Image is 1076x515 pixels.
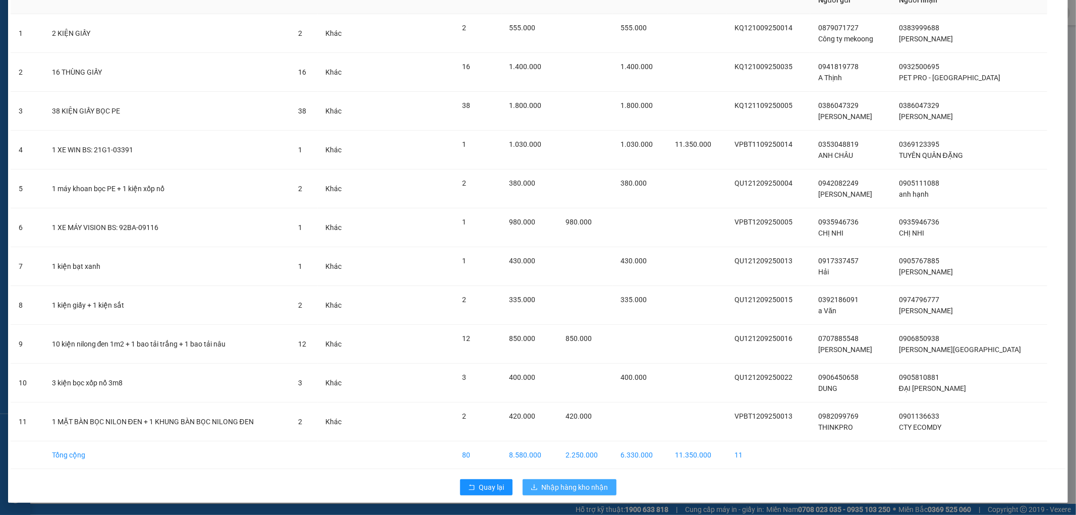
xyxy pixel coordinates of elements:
td: 38 KIỆN GIẤY BỌC PE [44,92,291,131]
td: 2 KIỆN GIẤY [44,14,291,53]
span: 12 [462,334,470,342]
td: 1 XE MÁY VISION BS: 92BA-09116 [44,208,291,247]
span: 1 [462,140,466,148]
span: 0386047329 [818,101,859,109]
span: 0369123395 [899,140,939,148]
td: 9 [11,325,44,364]
span: [PERSON_NAME] [899,307,953,315]
span: 0353048819 [818,140,859,148]
td: Khác [318,53,354,92]
span: 335.000 [509,296,536,304]
span: CHỊ NHI [818,229,843,237]
span: VPBT1209250005 [734,218,792,226]
td: 1 [11,14,44,53]
span: 0905810881 [899,373,939,381]
span: 0905111088 [899,179,939,187]
td: 6 [11,208,44,247]
span: rollback [468,484,475,492]
span: 3 [298,379,302,387]
span: 1 [298,223,302,232]
td: 10 kiện nilong đen 1m2 + 1 bao tải trắng + 1 bao tải nâu [44,325,291,364]
span: [PERSON_NAME][GEOGRAPHIC_DATA] [899,346,1021,354]
span: 2 [462,179,466,187]
span: 1.800.000 [620,101,653,109]
span: 2 [298,301,302,309]
td: 2.250.000 [558,441,613,469]
span: ANH CHÂU [818,151,853,159]
td: 5 [11,169,44,208]
td: Khác [318,403,354,441]
span: 1.400.000 [509,63,542,71]
td: 80 [454,441,501,469]
td: 1 máy khoan bọc PE + 1 kiện xốp nổ [44,169,291,208]
span: QU121209250016 [734,334,792,342]
span: THINKPRO [818,423,853,431]
td: 10 [11,364,44,403]
span: 1.030.000 [620,140,653,148]
td: 7 [11,247,44,286]
span: 2 [298,418,302,426]
span: CHỊ NHI [899,229,924,237]
span: 335.000 [620,296,647,304]
span: 0906450658 [818,373,859,381]
span: 980.000 [566,218,592,226]
span: 2 [462,412,466,420]
span: a Văn [818,307,836,315]
span: TUYÊN QUÂN ĐẶNG [899,151,963,159]
span: anh hạnh [899,190,929,198]
span: 420.000 [566,412,592,420]
span: 0935946736 [899,218,939,226]
span: VPBT1209250013 [734,412,792,420]
span: 430.000 [509,257,536,265]
td: Khác [318,364,354,403]
span: QU121209250004 [734,179,792,187]
td: 11 [726,441,810,469]
span: Nhập hàng kho nhận [542,482,608,493]
span: PET PRO - [GEOGRAPHIC_DATA] [899,74,1000,82]
span: Hải [818,268,829,276]
span: [PERSON_NAME] [899,268,953,276]
span: 0386047329 [899,101,939,109]
span: 0905767885 [899,257,939,265]
span: 1 [298,262,302,270]
td: Khác [318,286,354,325]
td: 11 [11,403,44,441]
span: [PERSON_NAME] [818,190,872,198]
span: 16 [298,68,306,76]
span: 0974796777 [899,296,939,304]
span: 1 [298,146,302,154]
span: [PERSON_NAME] [818,112,872,121]
span: KQ121009250035 [734,63,792,71]
span: 850.000 [509,334,536,342]
span: 1 [462,257,466,265]
span: [PERSON_NAME] [818,346,872,354]
span: 1.800.000 [509,101,542,109]
span: 0982099769 [818,412,859,420]
td: Khác [318,169,354,208]
td: 8 [11,286,44,325]
span: 0906850938 [899,334,939,342]
button: rollbackQuay lại [460,479,513,495]
span: QU121209250015 [734,296,792,304]
span: 0879071727 [818,24,859,32]
td: 16 THÙNG GIẤY [44,53,291,92]
span: 0917337457 [818,257,859,265]
td: 11.350.000 [667,441,727,469]
span: 38 [298,107,306,115]
td: 8.580.000 [501,441,558,469]
span: [PERSON_NAME] [899,112,953,121]
span: 1.400.000 [620,63,653,71]
td: Khác [318,14,354,53]
td: Khác [318,247,354,286]
span: 555.000 [509,24,536,32]
span: 2 [298,29,302,37]
span: CTY ECOMDY [899,423,941,431]
td: 1 kiện bạt xanh [44,247,291,286]
td: 4 [11,131,44,169]
td: Tổng cộng [44,441,291,469]
td: 1 XE WIN BS: 21G1-03391 [44,131,291,169]
span: 2 [462,296,466,304]
span: QU121209250013 [734,257,792,265]
span: 380.000 [509,179,536,187]
span: QU121209250022 [734,373,792,381]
